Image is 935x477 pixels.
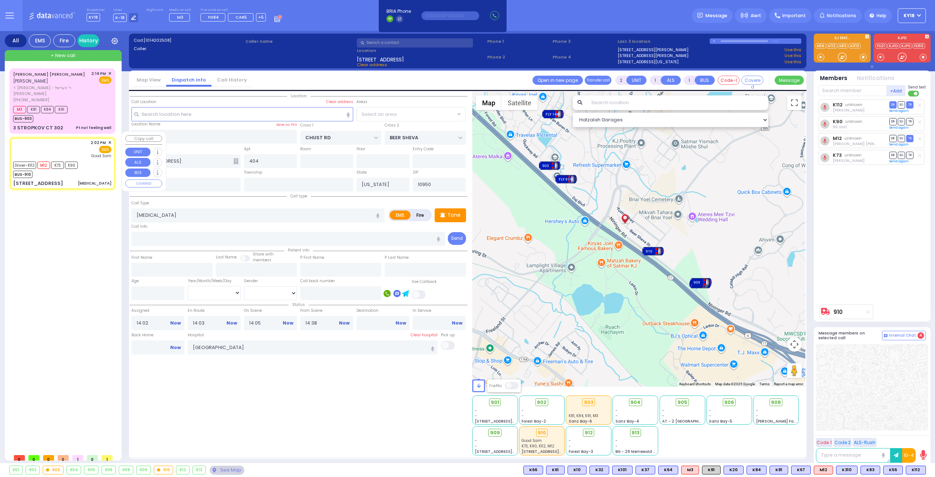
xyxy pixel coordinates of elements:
[544,160,555,171] gmp-advanced-marker: 903
[904,12,915,19] span: KY18
[253,257,271,263] span: members
[119,466,133,474] div: 908
[13,171,33,178] span: BUS-910
[108,140,111,146] span: ✕
[615,449,656,454] span: BG - 29 Merriewold S.
[501,95,538,110] button: Show satellite imagery
[523,466,543,474] div: K66
[785,53,801,59] a: Use this
[662,408,664,413] span: -
[287,193,311,199] span: Call type
[284,247,313,253] span: Patient info
[833,152,842,158] a: K73
[13,106,26,113] span: M3
[569,438,571,443] span: -
[618,59,679,65] a: [STREET_ADDRESS][US_STATE]
[27,106,40,113] span: K81
[131,332,184,338] label: Back Home
[889,333,916,338] span: Internal Chat
[210,466,244,475] div: See map
[176,466,189,474] div: 912
[300,122,313,128] label: Cross 1
[131,200,149,206] label: Call Type
[787,95,802,110] button: Toggle fullscreen view
[475,443,477,449] span: -
[618,47,688,53] a: [STREET_ADDRESS][PERSON_NAME]
[857,74,894,83] button: Notifications
[356,146,365,152] label: Floor
[72,455,83,461] span: 1
[898,101,905,108] span: SO
[585,429,593,436] span: 912
[615,443,618,449] span: -
[362,111,397,118] span: Select an area
[170,320,181,326] a: Now
[709,419,732,424] span: Sanz Bay-5
[898,152,905,159] span: SO
[626,76,646,85] button: UNIT
[889,159,909,163] a: Send again
[13,115,33,122] span: BUS-903
[26,466,40,474] div: 902
[705,12,727,19] span: Message
[889,125,909,130] a: Send again
[770,466,788,474] div: BLS
[41,106,54,113] span: K84
[412,279,437,285] label: Use Callback
[125,158,150,167] button: ALS
[188,278,241,284] div: Year/Month/Week/Day
[827,12,856,19] span: Notifications
[522,449,591,454] span: [STREET_ADDRESS][PERSON_NAME]
[612,466,633,474] div: BLS
[475,408,477,413] span: -
[642,246,664,257] div: 910
[208,14,219,20] span: FD84
[170,344,181,351] a: Now
[216,254,237,260] label: Last Name
[84,466,98,474] div: 905
[569,419,592,424] span: Sanz Bay-6
[211,76,252,83] a: Call History
[489,383,502,389] label: Traffic
[76,125,111,130] div: Pt not feeling well
[78,181,111,186] div: [MEDICAL_DATA]
[226,320,237,326] a: Now
[29,11,77,20] img: Logo
[589,466,609,474] div: BLS
[630,399,641,406] span: 904
[236,14,247,20] span: CAR5
[542,109,564,120] div: FLY 148
[569,413,598,419] span: K81, K84, K91, M3
[385,255,409,261] label: P Last Name
[113,14,127,22] span: K-18
[709,408,711,413] span: -
[546,466,565,474] div: BLS
[681,466,699,474] div: ALS
[874,36,931,41] label: KJFD
[283,320,293,326] a: Now
[522,438,542,443] span: Good Sam
[357,48,485,54] label: Location
[615,413,618,419] span: -
[836,466,858,474] div: BLS
[889,118,897,125] span: DR
[356,170,367,175] label: State
[747,466,767,474] div: BLS
[902,448,916,463] button: 10-4
[87,455,98,461] span: 0
[102,466,116,474] div: 906
[889,109,909,113] a: Send again
[833,438,852,447] button: Code 2
[475,419,544,424] span: [STREET_ADDRESS][PERSON_NAME]
[883,466,903,474] div: BLS
[844,152,862,158] span: unknown
[898,8,926,23] button: KY18
[618,38,710,45] label: Last 3 location
[474,377,498,387] img: Google
[411,332,438,338] label: Clear hospital
[300,278,335,284] label: Call back number
[569,443,571,449] span: -
[13,85,89,97] span: ר' [PERSON_NAME] - ר' הערשל [PERSON_NAME]
[741,76,763,85] button: Covered
[689,279,711,289] div: 901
